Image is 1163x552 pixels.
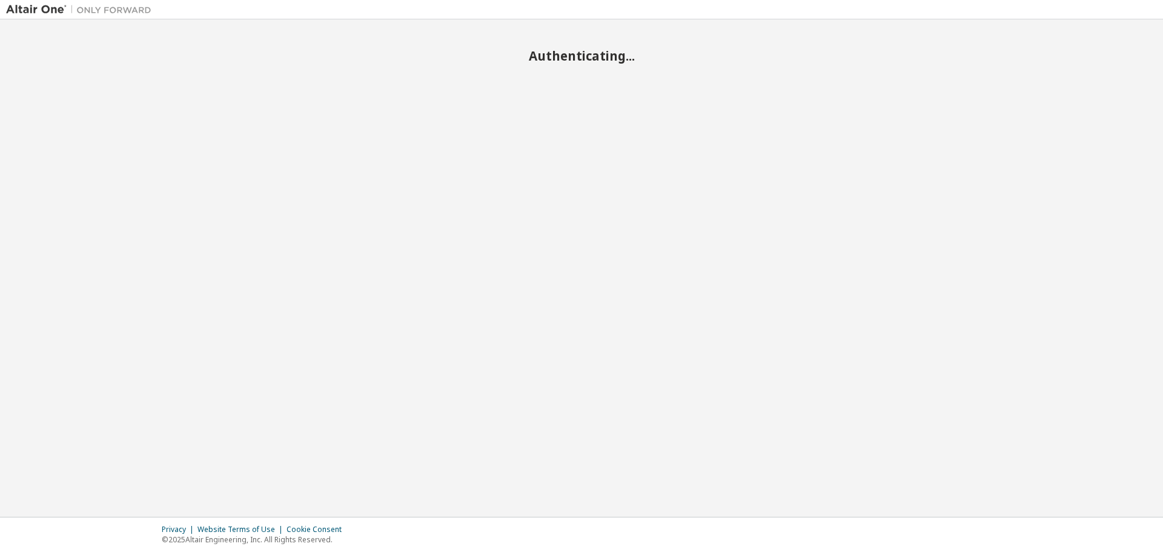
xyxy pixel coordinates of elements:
[162,525,197,534] div: Privacy
[6,48,1157,64] h2: Authenticating...
[287,525,349,534] div: Cookie Consent
[162,534,349,545] p: © 2025 Altair Engineering, Inc. All Rights Reserved.
[6,4,157,16] img: Altair One
[197,525,287,534] div: Website Terms of Use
